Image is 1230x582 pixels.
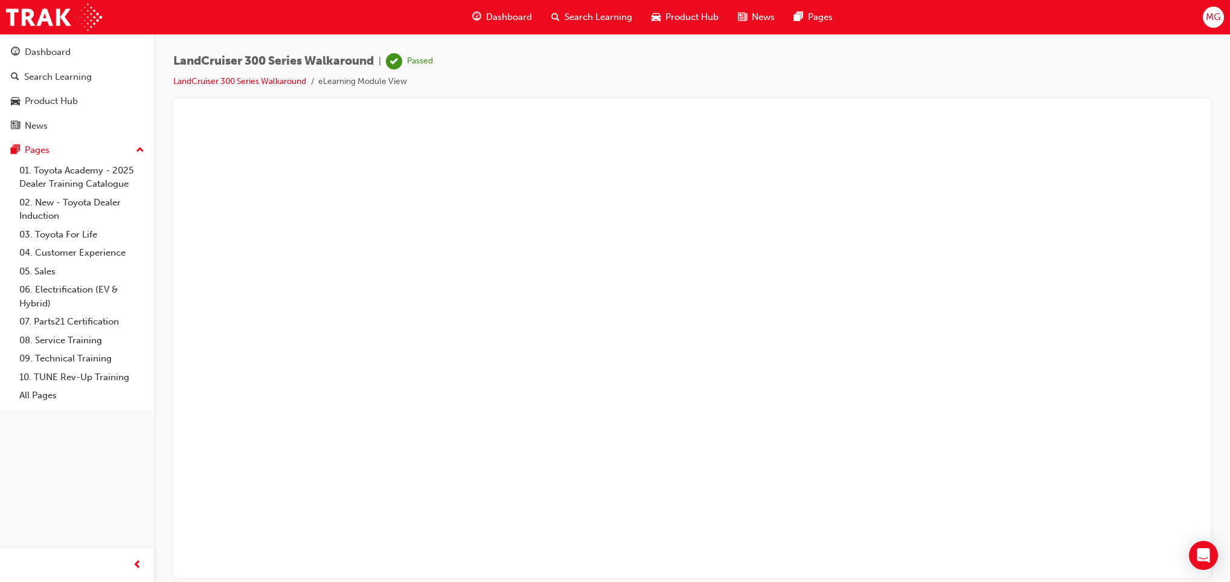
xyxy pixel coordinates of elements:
a: 05. Sales [14,262,149,281]
span: Product Hub [665,10,719,24]
span: pages-icon [11,145,20,156]
a: pages-iconPages [784,5,842,30]
a: 04. Customer Experience [14,244,149,262]
span: Search Learning [565,10,632,24]
span: pages-icon [794,10,803,25]
span: news-icon [738,10,747,25]
a: 06. Electrification (EV & Hybrid) [14,280,149,312]
span: guage-icon [11,47,20,58]
div: Dashboard [25,45,71,59]
span: car-icon [652,10,661,25]
span: up-icon [136,143,144,158]
a: guage-iconDashboard [463,5,542,30]
div: Product Hub [25,94,78,108]
button: Pages [5,139,149,161]
a: Search Learning [5,66,149,88]
span: news-icon [11,121,20,132]
div: Pages [25,143,50,157]
span: guage-icon [472,10,481,25]
div: Open Intercom Messenger [1189,541,1218,570]
a: 10. TUNE Rev-Up Training [14,368,149,387]
a: 07. Parts21 Certification [14,312,149,331]
a: 08. Service Training [14,331,149,350]
img: Trak [6,4,102,31]
div: Passed [407,56,433,67]
span: learningRecordVerb_PASS-icon [386,53,402,70]
span: Pages [808,10,833,24]
span: car-icon [11,96,20,107]
a: search-iconSearch Learning [542,5,642,30]
a: Dashboard [5,41,149,63]
span: search-icon [11,72,19,83]
a: LandCruiser 300 Series Walkaround [173,76,306,86]
a: news-iconNews [728,5,784,30]
span: search-icon [551,10,560,25]
a: News [5,115,149,137]
li: eLearning Module View [318,75,407,89]
a: 03. Toyota For Life [14,225,149,244]
a: Product Hub [5,90,149,112]
span: MG [1206,10,1220,24]
a: All Pages [14,386,149,405]
a: 01. Toyota Academy - 2025 Dealer Training Catalogue [14,161,149,193]
span: LandCruiser 300 Series Walkaround [173,54,374,68]
div: Search Learning [24,70,92,84]
a: car-iconProduct Hub [642,5,728,30]
a: 09. Technical Training [14,349,149,368]
div: News [25,119,48,133]
span: Dashboard [486,10,532,24]
button: DashboardSearch LearningProduct HubNews [5,39,149,139]
span: prev-icon [133,558,142,573]
button: MG [1203,7,1224,28]
a: 02. New - Toyota Dealer Induction [14,193,149,225]
span: | [379,54,381,68]
span: News [752,10,775,24]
